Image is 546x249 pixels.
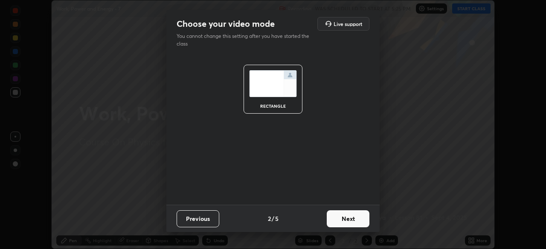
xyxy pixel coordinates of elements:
[334,21,362,26] h5: Live support
[177,32,315,48] p: You cannot change this setting after you have started the class
[268,214,271,223] h4: 2
[177,210,219,227] button: Previous
[177,18,275,29] h2: Choose your video mode
[275,214,279,223] h4: 5
[256,104,290,108] div: rectangle
[272,214,274,223] h4: /
[249,70,297,97] img: normalScreenIcon.ae25ed63.svg
[327,210,369,227] button: Next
